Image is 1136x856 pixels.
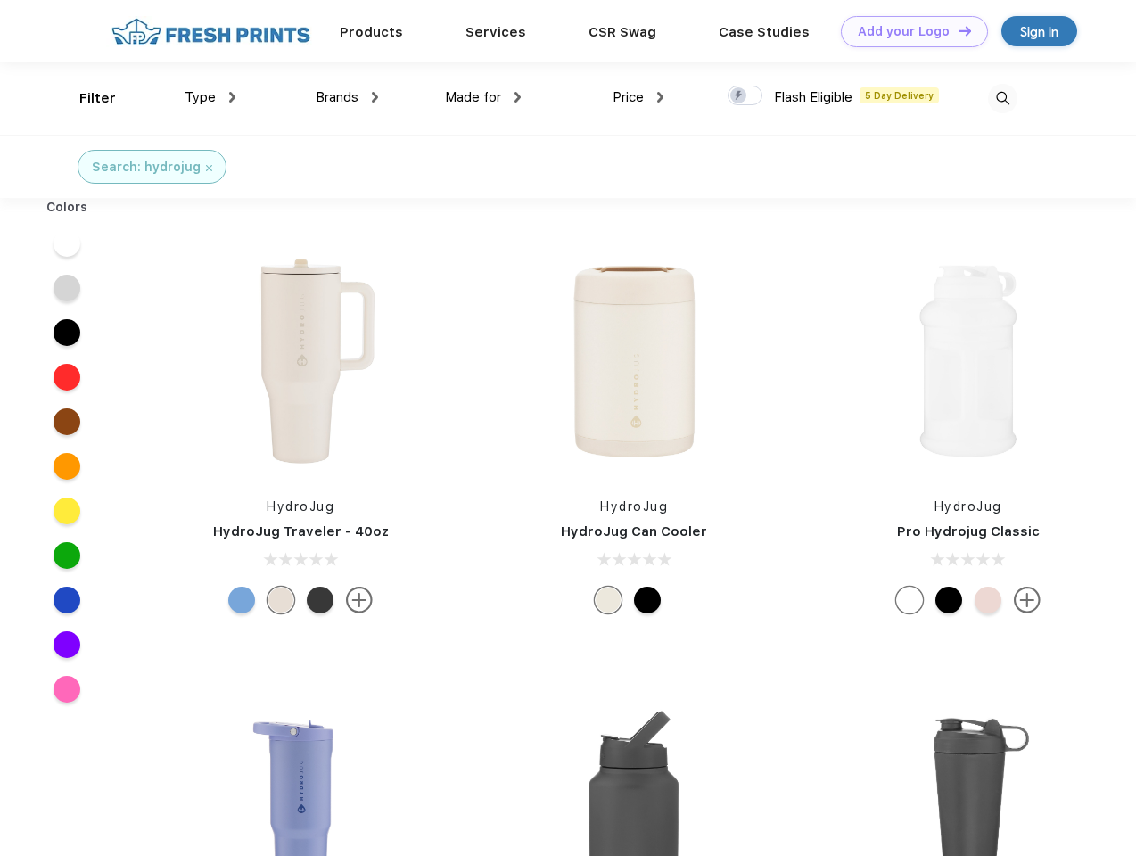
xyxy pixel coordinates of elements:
a: HydroJug [600,499,668,514]
img: more.svg [1014,587,1041,613]
div: Riptide [228,587,255,613]
div: Colors [33,198,102,217]
img: func=resize&h=266 [515,243,753,480]
img: func=resize&h=266 [850,243,1087,480]
span: Type [185,89,216,105]
span: Made for [445,89,501,105]
a: HydroJug [267,499,334,514]
img: dropdown.png [372,92,378,103]
a: Pro Hydrojug Classic [897,523,1040,539]
img: desktop_search.svg [988,84,1017,113]
div: Add your Logo [858,24,950,39]
div: Cream [595,587,622,613]
div: Black [307,587,333,613]
div: Black [935,587,962,613]
img: dropdown.png [229,92,235,103]
a: Products [340,24,403,40]
div: Search: hydrojug [92,158,201,177]
img: fo%20logo%202.webp [106,16,316,47]
div: Black [634,587,661,613]
div: White [896,587,923,613]
img: dropdown.png [657,92,663,103]
a: HydroJug Traveler - 40oz [213,523,389,539]
div: Pink Sand [975,587,1001,613]
a: Sign in [1001,16,1077,46]
img: more.svg [346,587,373,613]
img: func=resize&h=266 [182,243,419,480]
div: Cream [268,587,294,613]
span: Brands [316,89,358,105]
div: Filter [79,88,116,109]
span: Flash Eligible [774,89,852,105]
a: HydroJug Can Cooler [561,523,707,539]
img: filter_cancel.svg [206,165,212,171]
a: HydroJug [934,499,1002,514]
img: DT [959,26,971,36]
div: Sign in [1020,21,1058,42]
span: 5 Day Delivery [860,87,939,103]
img: dropdown.png [514,92,521,103]
span: Price [613,89,644,105]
